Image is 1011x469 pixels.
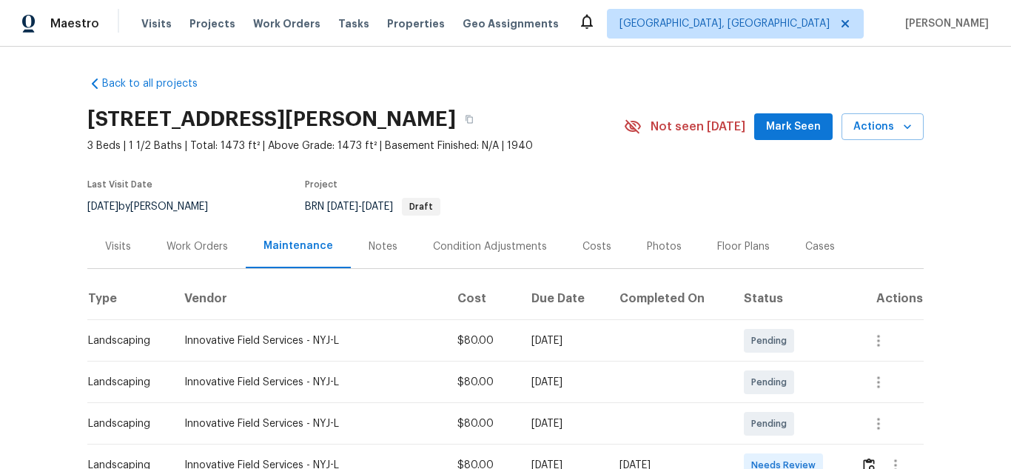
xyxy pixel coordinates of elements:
[327,202,358,212] span: [DATE]
[805,239,835,254] div: Cases
[463,16,559,31] span: Geo Assignments
[50,16,99,31] span: Maestro
[305,202,440,212] span: BRN
[305,180,337,189] span: Project
[853,118,912,136] span: Actions
[751,416,793,431] span: Pending
[87,112,456,127] h2: [STREET_ADDRESS][PERSON_NAME]
[457,375,507,390] div: $80.00
[184,375,434,390] div: Innovative Field Services - NYJ-L
[88,375,161,390] div: Landscaping
[531,333,596,348] div: [DATE]
[446,279,519,320] th: Cost
[172,279,446,320] th: Vendor
[619,16,830,31] span: [GEOGRAPHIC_DATA], [GEOGRAPHIC_DATA]
[369,239,397,254] div: Notes
[253,16,320,31] span: Work Orders
[167,239,228,254] div: Work Orders
[87,202,118,212] span: [DATE]
[189,16,235,31] span: Projects
[87,198,226,216] div: by [PERSON_NAME]
[842,113,924,141] button: Actions
[87,139,624,153] span: 3 Beds | 1 1/2 Baths | Total: 1473 ft² | Above Grade: 1473 ft² | Basement Finished: N/A | 1940
[766,118,821,136] span: Mark Seen
[457,333,507,348] div: $80.00
[362,202,393,212] span: [DATE]
[732,279,850,320] th: Status
[582,239,611,254] div: Costs
[88,416,161,431] div: Landscaping
[754,113,833,141] button: Mark Seen
[327,202,393,212] span: -
[531,375,596,390] div: [DATE]
[184,416,434,431] div: Innovative Field Services - NYJ-L
[717,239,770,254] div: Floor Plans
[647,239,682,254] div: Photos
[520,279,608,320] th: Due Date
[387,16,445,31] span: Properties
[338,19,369,29] span: Tasks
[849,279,924,320] th: Actions
[263,239,333,253] div: Maintenance
[899,16,989,31] span: [PERSON_NAME]
[608,279,732,320] th: Completed On
[531,416,596,431] div: [DATE]
[141,16,172,31] span: Visits
[184,333,434,348] div: Innovative Field Services - NYJ-L
[651,119,745,134] span: Not seen [DATE]
[403,202,439,211] span: Draft
[87,76,229,91] a: Back to all projects
[87,279,172,320] th: Type
[88,333,161,348] div: Landscaping
[105,239,131,254] div: Visits
[87,180,152,189] span: Last Visit Date
[751,333,793,348] span: Pending
[456,106,483,133] button: Copy Address
[751,375,793,390] span: Pending
[433,239,547,254] div: Condition Adjustments
[457,416,507,431] div: $80.00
